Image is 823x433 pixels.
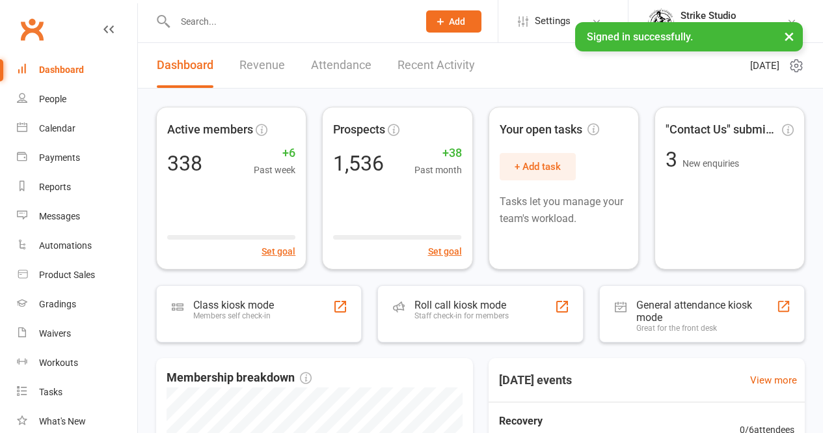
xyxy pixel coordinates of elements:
[239,43,285,88] a: Revenue
[500,120,599,139] span: Your open tasks
[167,369,312,387] span: Membership breakdown
[414,163,462,177] span: Past month
[167,120,253,139] span: Active members
[171,12,410,31] input: Search...
[17,85,137,114] a: People
[17,202,137,231] a: Messages
[17,260,137,290] a: Product Sales
[414,311,509,320] div: Staff check-in for members
[587,31,693,43] span: Signed in successfully.
[666,147,682,172] span: 3
[414,144,462,163] span: +38
[39,270,95,280] div: Product Sales
[648,8,674,35] img: thumb_image1723780799.png
[39,182,71,192] div: Reports
[157,43,213,88] a: Dashboard
[16,13,48,46] a: Clubworx
[682,158,739,169] span: New enquiries
[167,153,202,174] div: 338
[666,120,779,139] span: "Contact Us" submissions
[17,231,137,260] a: Automations
[449,16,465,27] span: Add
[333,153,384,174] div: 1,536
[500,193,628,227] p: Tasks let you manage your team's workload.
[750,58,779,74] span: [DATE]
[39,416,86,426] div: What's New
[636,299,776,324] div: General attendance kiosk mode
[254,163,295,177] span: Past week
[311,43,371,88] a: Attendance
[398,43,475,88] a: Recent Activity
[39,299,76,309] div: Gradings
[39,123,75,133] div: Calendar
[17,55,137,85] a: Dashboard
[17,319,137,348] a: Waivers
[750,372,797,388] a: View more
[193,311,274,320] div: Members self check-in
[17,378,137,407] a: Tasks
[39,211,80,221] div: Messages
[777,22,801,50] button: ×
[39,94,66,104] div: People
[636,324,776,333] div: Great for the front desk
[414,299,509,311] div: Roll call kiosk mode
[17,173,137,202] a: Reports
[17,348,137,378] a: Workouts
[535,7,571,36] span: Settings
[39,152,80,163] div: Payments
[333,120,385,139] span: Prospects
[500,153,576,180] button: + Add task
[262,244,295,258] button: Set goal
[681,10,736,21] div: Strike Studio
[17,290,137,319] a: Gradings
[39,328,71,339] div: Waivers
[426,10,481,33] button: Add
[17,143,137,173] a: Payments
[39,240,92,251] div: Automations
[193,299,274,311] div: Class kiosk mode
[499,413,677,430] span: Recovery
[254,144,295,163] span: +6
[39,64,84,75] div: Dashboard
[489,369,582,392] h3: [DATE] events
[681,21,736,33] div: Strike Studio
[428,244,462,258] button: Set goal
[39,357,78,368] div: Workouts
[39,387,62,397] div: Tasks
[17,114,137,143] a: Calendar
